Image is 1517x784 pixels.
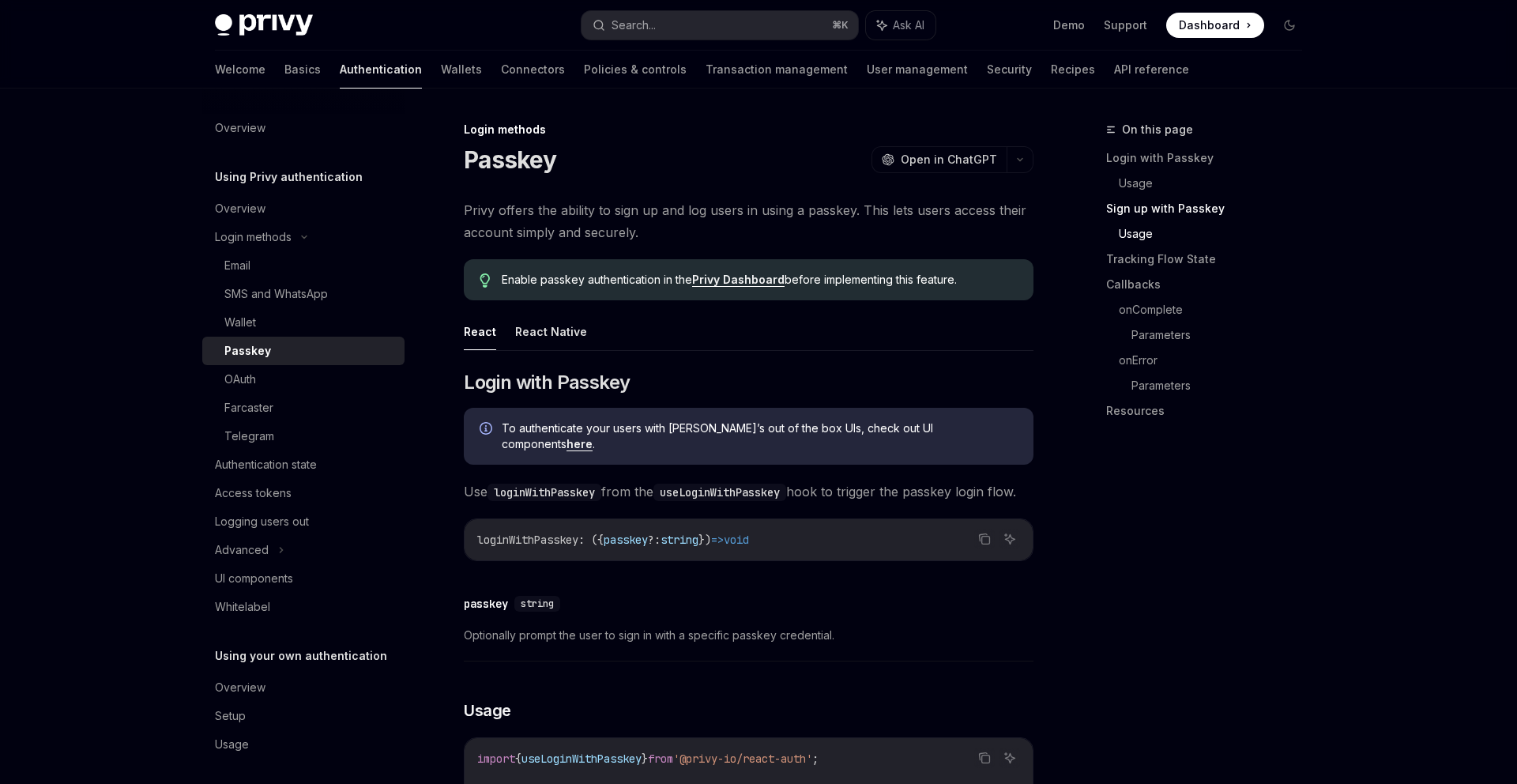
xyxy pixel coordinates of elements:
[224,398,273,417] div: Farcaster
[867,51,968,89] a: User management
[612,16,656,35] div: Search...
[1106,398,1315,424] a: Resources
[215,455,317,474] div: Authentication state
[215,597,270,616] div: Whitelabel
[648,752,673,766] span: from
[999,529,1020,549] button: Ask AI
[464,199,1033,243] span: Privy offers the ability to sign up and log users in using a passkey. This lets users access thei...
[1119,348,1315,373] a: onError
[202,365,405,394] a: OAuth
[648,533,661,547] span: ?:
[582,11,858,40] button: Search...⌘K
[502,272,1018,288] span: Enable passkey authentication in the before implementing this feature.
[987,51,1032,89] a: Security
[974,529,995,549] button: Copy the contents from the code block
[202,479,405,507] a: Access tokens
[202,337,405,365] a: Passkey
[480,273,491,288] svg: Tip
[215,14,313,36] img: dark logo
[202,673,405,702] a: Overview
[661,533,698,547] span: string
[999,748,1020,768] button: Ask AI
[1106,145,1315,171] a: Login with Passkey
[284,51,321,89] a: Basics
[224,256,250,275] div: Email
[1114,51,1189,89] a: API reference
[340,51,422,89] a: Authentication
[202,194,405,223] a: Overview
[480,422,495,438] svg: Info
[1106,247,1315,272] a: Tracking Flow State
[812,752,819,766] span: ;
[866,11,935,40] button: Ask AI
[215,119,265,138] div: Overview
[215,51,265,89] a: Welcome
[692,273,785,287] a: Privy Dashboard
[215,735,249,754] div: Usage
[202,507,405,536] a: Logging users out
[1119,297,1315,322] a: onComplete
[215,484,292,503] div: Access tokens
[215,569,293,588] div: UI components
[215,678,265,697] div: Overview
[464,596,508,612] div: passkey
[215,199,265,218] div: Overview
[711,533,724,547] span: =>
[202,564,405,593] a: UI components
[202,422,405,450] a: Telegram
[604,533,648,547] span: passkey
[464,313,496,350] button: React
[202,394,405,422] a: Farcaster
[202,280,405,308] a: SMS and WhatsApp
[1119,221,1315,247] a: Usage
[673,752,812,766] span: '@privy-io/react-auth'
[515,313,587,350] button: React Native
[1106,272,1315,297] a: Callbacks
[832,19,849,32] span: ⌘ K
[464,370,630,395] span: Login with Passkey
[1051,51,1095,89] a: Recipes
[521,752,642,766] span: useLoginWithPasskey
[487,484,601,501] code: loginWithPasskey
[224,313,256,332] div: Wallet
[224,427,274,446] div: Telegram
[1122,120,1193,139] span: On this page
[224,370,256,389] div: OAuth
[1277,13,1302,38] button: Toggle dark mode
[642,752,648,766] span: }
[464,481,1033,503] span: Use from the hook to trigger the passkey login flow.
[215,541,269,560] div: Advanced
[464,145,556,174] h1: Passkey
[477,533,578,547] span: loginWithPasskey
[215,228,292,247] div: Login methods
[584,51,687,89] a: Policies & controls
[515,752,521,766] span: {
[202,730,405,759] a: Usage
[215,707,246,726] div: Setup
[501,51,565,89] a: Connectors
[202,251,405,280] a: Email
[901,152,997,168] span: Open in ChatGPT
[567,437,593,451] a: here
[202,450,405,479] a: Authentication state
[215,512,309,531] div: Logging users out
[1131,322,1315,348] a: Parameters
[706,51,848,89] a: Transaction management
[502,420,1018,452] span: To authenticate your users with [PERSON_NAME]’s out of the box UIs, check out UI components .
[202,114,405,142] a: Overview
[653,484,786,501] code: useLoginWithPasskey
[202,702,405,730] a: Setup
[974,748,995,768] button: Copy the contents from the code block
[521,597,554,610] span: string
[215,646,387,665] h5: Using your own authentication
[441,51,482,89] a: Wallets
[464,122,1033,138] div: Login methods
[1119,171,1315,196] a: Usage
[1106,196,1315,221] a: Sign up with Passkey
[724,533,749,547] span: void
[202,308,405,337] a: Wallet
[464,626,1033,645] span: Optionally prompt the user to sign in with a specific passkey credential.
[464,699,511,722] span: Usage
[578,533,604,547] span: : ({
[1104,17,1147,33] a: Support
